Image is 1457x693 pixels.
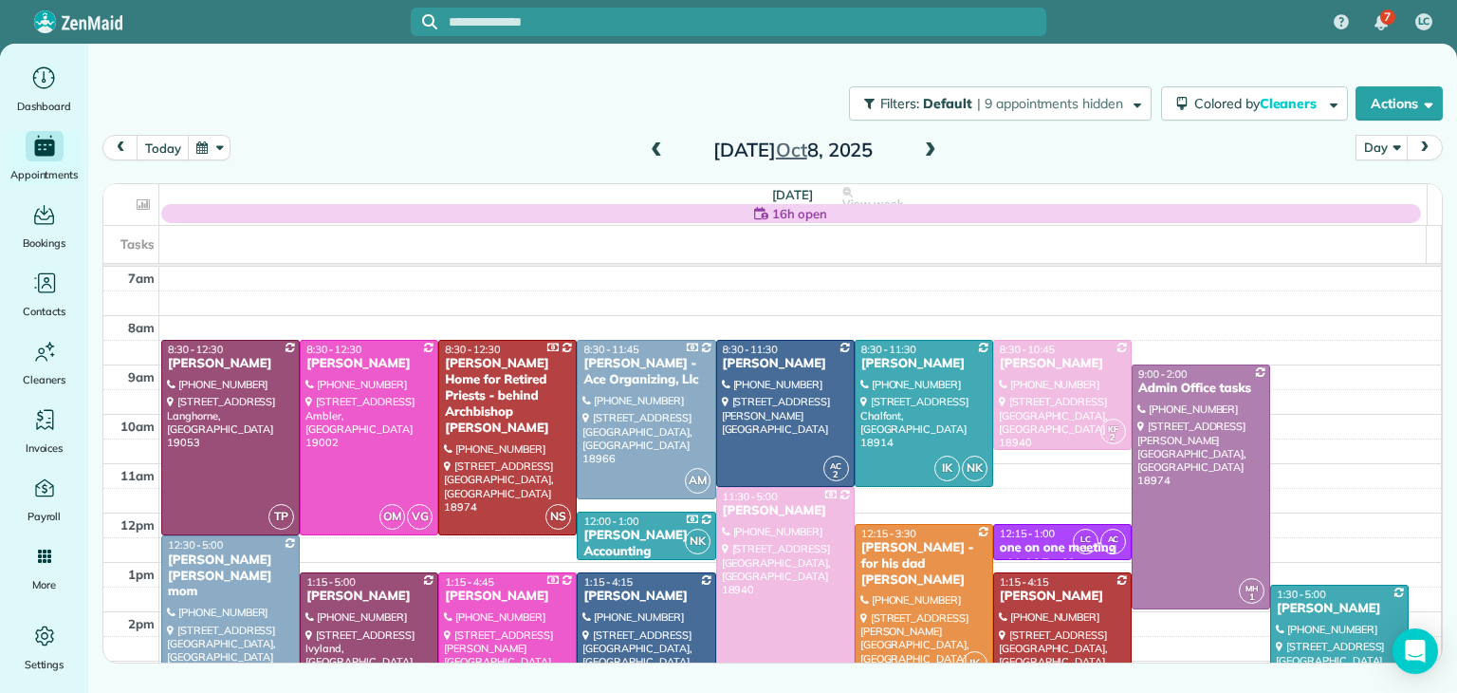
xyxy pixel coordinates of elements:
[583,575,633,589] span: 1:15 - 4:15
[128,271,155,286] span: 7am
[10,165,79,184] span: Appointments
[445,575,494,589] span: 1:15 - 4:45
[723,490,778,503] span: 11:30 - 5:00
[722,356,849,372] div: [PERSON_NAME]
[582,356,710,388] div: [PERSON_NAME] - Ace Organizing, Llc
[1074,540,1097,558] small: 1
[128,616,155,631] span: 2pm
[582,589,710,605] div: [PERSON_NAME]
[444,356,571,436] div: [PERSON_NAME] Home for Retired Priests - behind Archbishop [PERSON_NAME]
[379,504,405,530] span: OM
[962,456,987,481] span: NK
[1392,628,1438,674] div: Open Intercom Messenger
[23,370,65,389] span: Cleaners
[8,268,81,321] a: Contacts
[168,538,223,552] span: 12:30 - 5:00
[445,343,500,356] span: 8:30 - 12:30
[1108,423,1118,434] span: KF
[999,540,1126,572] div: one on one meeting - Maid For You
[8,473,81,526] a: Payroll
[861,527,916,540] span: 12:15 - 3:30
[120,419,155,434] span: 10am
[128,320,155,335] span: 8am
[1000,575,1049,589] span: 1:15 - 4:15
[32,575,56,594] span: More
[120,468,155,483] span: 11am
[306,343,361,356] span: 8:30 - 12:30
[407,504,433,530] span: VG
[167,356,294,372] div: [PERSON_NAME]
[120,517,155,533] span: 12pm
[583,343,638,356] span: 8:30 - 11:45
[776,138,807,161] span: Oct
[1356,135,1408,160] button: Day
[772,204,827,223] span: 16h open
[545,504,571,530] span: NS
[1277,588,1326,601] span: 1:30 - 5:00
[842,197,903,212] span: View week
[583,515,638,528] span: 12:00 - 1:00
[8,621,81,674] a: Settings
[1194,95,1323,112] span: Colored by
[1260,95,1320,112] span: Cleaners
[1000,527,1055,540] span: 12:15 - 1:00
[582,528,710,560] div: [PERSON_NAME] Accounting
[120,236,155,252] span: Tasks
[28,507,62,526] span: Payroll
[8,404,81,458] a: Invoices
[1240,589,1263,607] small: 1
[1000,343,1055,356] span: 8:30 - 10:45
[422,14,437,29] svg: Focus search
[25,655,65,674] span: Settings
[977,95,1123,112] span: | 9 appointments hidden
[137,135,189,160] button: today
[268,504,294,530] span: TP
[168,343,223,356] span: 8:30 - 12:30
[1384,9,1391,25] span: 7
[26,439,64,458] span: Invoices
[1407,135,1443,160] button: next
[128,567,155,582] span: 1pm
[999,589,1126,605] div: [PERSON_NAME]
[685,529,710,554] span: NK
[1138,367,1188,381] span: 9:00 - 2:00
[305,589,433,605] div: [PERSON_NAME]
[860,540,987,589] div: [PERSON_NAME] - for his dad [PERSON_NAME]
[962,651,987,677] span: IK
[102,135,138,160] button: prev
[1101,540,1125,558] small: 2
[1108,534,1119,544] span: AC
[23,234,66,253] span: Bookings
[923,95,973,112] span: Default
[8,131,81,184] a: Appointments
[1137,381,1264,397] div: Admin Office tasks
[934,456,960,481] span: IK
[860,356,987,372] div: [PERSON_NAME]
[1356,86,1443,121] button: Actions
[824,466,848,484] small: 2
[1245,583,1259,593] span: MH
[772,187,813,202] span: [DATE]
[1101,429,1125,447] small: 2
[722,503,849,519] div: [PERSON_NAME]
[8,199,81,253] a: Bookings
[8,336,81,389] a: Cleaners
[999,356,1126,372] div: [PERSON_NAME]
[830,460,841,471] span: AC
[1276,601,1403,617] div: [PERSON_NAME]
[128,369,155,384] span: 9am
[723,343,778,356] span: 8:30 - 11:30
[444,589,571,605] div: [PERSON_NAME]
[411,14,437,29] button: Focus search
[1418,14,1430,29] span: LC
[880,95,920,112] span: Filters:
[167,553,294,601] div: [PERSON_NAME] [PERSON_NAME] mom
[849,86,1152,121] button: Filters: Default | 9 appointments hidden
[306,575,356,589] span: 1:15 - 5:00
[23,302,65,321] span: Contacts
[685,468,710,494] span: AM
[1161,86,1348,121] button: Colored byCleaners
[17,97,71,116] span: Dashboard
[305,356,433,372] div: [PERSON_NAME]
[1080,534,1091,544] span: LC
